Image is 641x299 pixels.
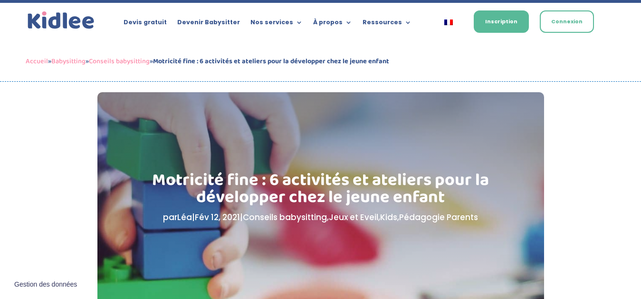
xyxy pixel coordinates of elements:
a: Pédagogie Parents [399,212,478,223]
h1: Motricité fine : 6 activités et ateliers pour la développer chez le jeune enfant [145,172,496,211]
a: À propos [313,19,352,29]
a: Babysitting [51,56,86,67]
a: Accueil [26,56,48,67]
img: Français [444,19,453,25]
a: Kids [380,212,397,223]
a: Connexion [540,10,594,33]
a: Devenir Babysitter [177,19,240,29]
a: Devis gratuit [124,19,167,29]
a: Inscription [474,10,529,33]
button: Gestion des données [9,275,83,295]
a: Ressources [363,19,411,29]
a: Conseils babysitting [89,56,150,67]
span: Gestion des données [14,280,77,289]
img: logo_kidlee_bleu [26,10,96,31]
a: Léa [177,212,192,223]
a: Jeux et Eveil [329,212,378,223]
a: Nos services [250,19,303,29]
span: » » » [26,56,389,67]
a: Kidlee Logo [26,10,96,31]
strong: Motricité fine : 6 activités et ateliers pour la développer chez le jeune enfant [153,56,389,67]
p: par | | , , , [145,211,496,224]
a: Conseils babysitting [243,212,327,223]
span: Fév 12, 2021 [195,212,240,223]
